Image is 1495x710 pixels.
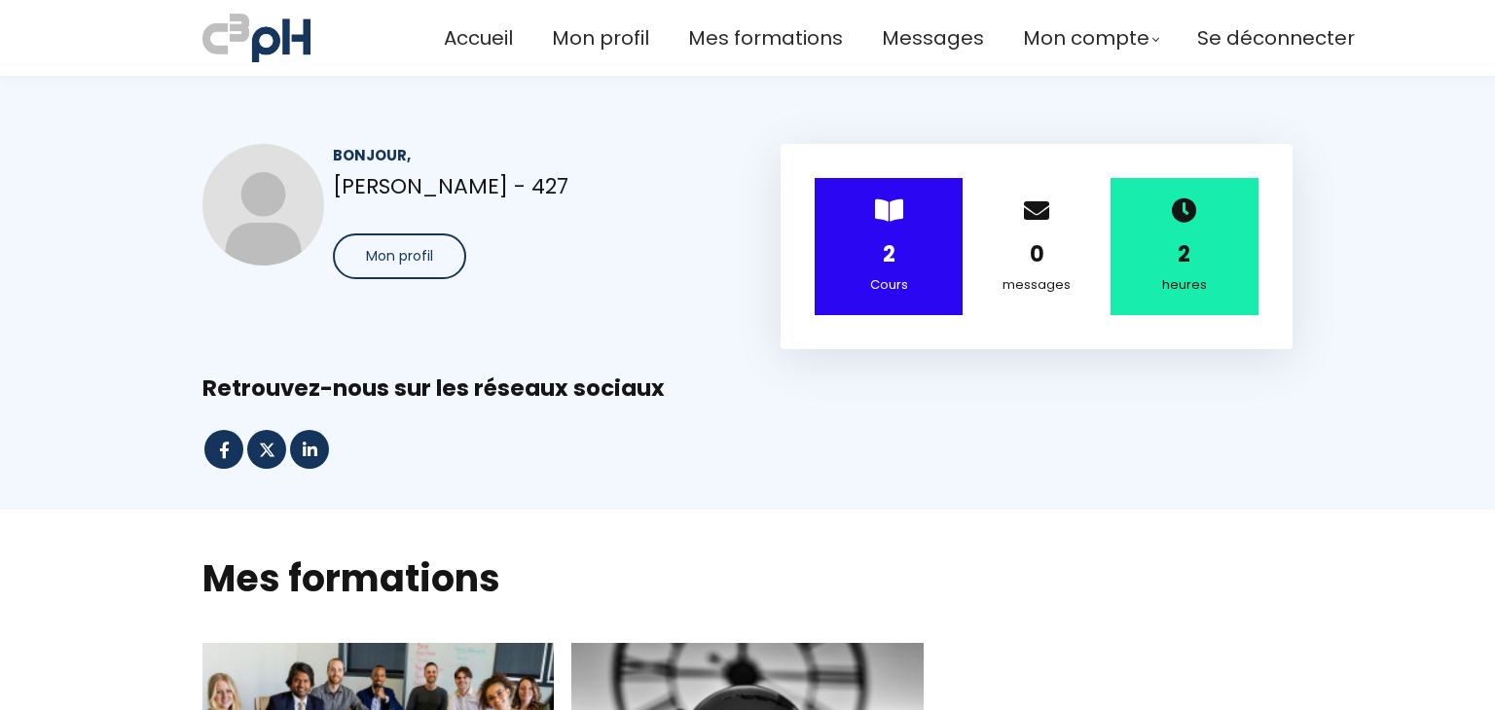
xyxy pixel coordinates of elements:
[1030,239,1044,269] strong: 0
[366,246,433,266] span: Mon profil
[444,22,513,54] a: Accueil
[202,373,1293,404] div: Retrouvez-nous sur les réseaux sociaux
[1023,22,1149,54] span: Mon compte
[688,22,843,54] a: Mes formations
[333,144,714,166] div: Bonjour,
[1135,274,1234,296] div: heures
[839,274,938,296] div: Cours
[987,274,1086,296] div: messages
[202,10,310,66] img: a70bc7685e0efc0bd0b04b3506828469.jpeg
[333,233,466,279] button: Mon profil
[202,144,324,266] img: 687e7a01507dd7515a00ef3b.jpg
[1197,22,1355,54] a: Se déconnecter
[1178,239,1190,269] strong: 2
[815,178,963,315] div: >
[202,553,1293,603] h2: Mes formations
[333,169,714,203] p: [PERSON_NAME] - 427
[882,22,984,54] a: Messages
[552,22,649,54] a: Mon profil
[883,239,895,269] strong: 2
